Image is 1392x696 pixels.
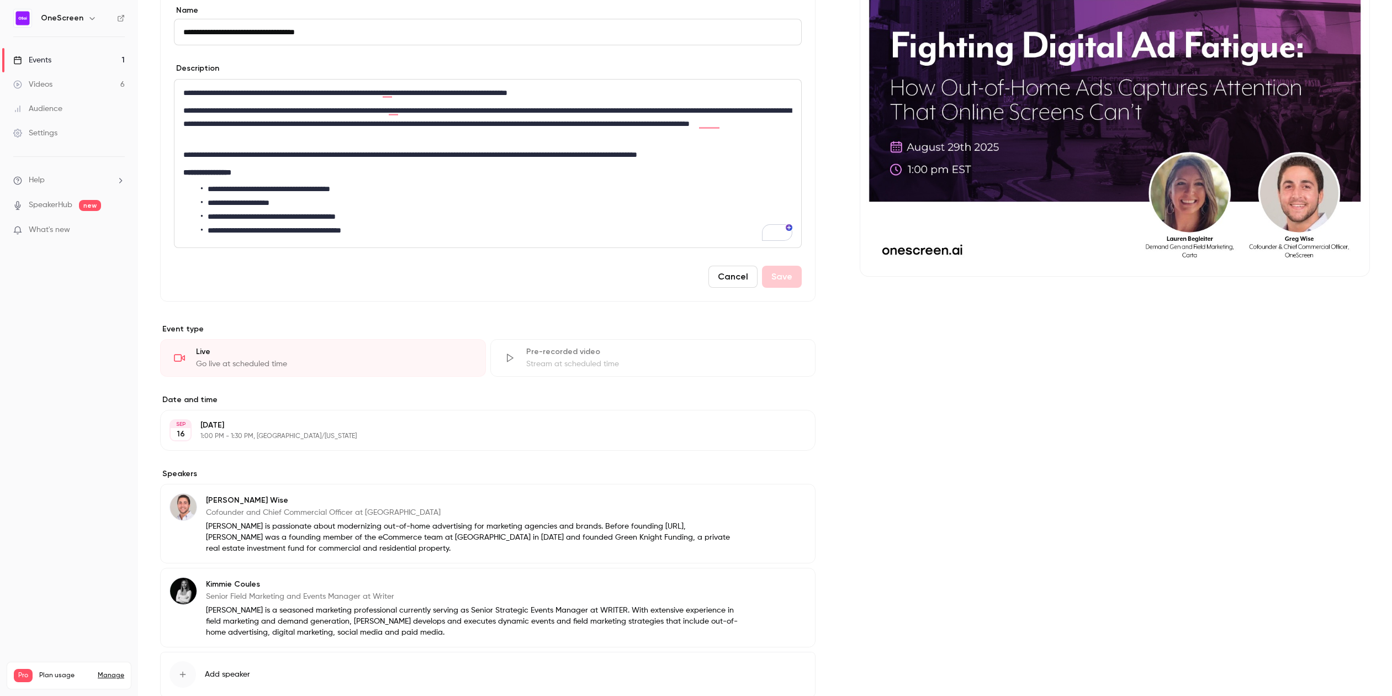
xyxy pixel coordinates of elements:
[13,128,57,139] div: Settings
[29,199,72,211] a: SpeakerHub
[170,494,197,520] img: Greg Wise
[171,420,190,428] div: SEP
[206,495,744,506] p: [PERSON_NAME] Wise
[206,507,744,518] p: Cofounder and Chief Commercial Officer at [GEOGRAPHIC_DATA]
[160,339,486,377] div: LiveGo live at scheduled time
[206,591,744,602] p: Senior Field Marketing and Events Manager at Writer
[174,80,801,247] div: To enrich screen reader interactions, please activate Accessibility in Grammarly extension settings
[170,578,197,604] img: Kimmie Coules
[174,80,801,247] div: editor
[200,420,757,431] p: [DATE]
[79,200,101,211] span: new
[13,103,62,114] div: Audience
[174,5,802,16] label: Name
[160,484,816,563] div: Greg Wise[PERSON_NAME] WiseCofounder and Chief Commercial Officer at [GEOGRAPHIC_DATA][PERSON_NAM...
[526,346,802,357] div: Pre-recorded video
[205,669,250,680] span: Add speaker
[13,175,125,186] li: help-dropdown-opener
[29,175,45,186] span: Help
[160,394,816,405] label: Date and time
[160,468,816,479] label: Speakers
[196,346,472,357] div: Live
[98,671,124,680] a: Manage
[206,605,744,638] p: [PERSON_NAME] is a seasoned marketing professional currently serving as Senior Strategic Events M...
[526,358,802,370] div: Stream at scheduled time
[708,266,758,288] button: Cancel
[196,358,472,370] div: Go live at scheduled time
[14,9,31,27] img: OneScreen
[14,669,33,682] span: Pro
[177,429,185,440] p: 16
[160,568,816,647] div: Kimmie CoulesKimmie CoulesSenior Field Marketing and Events Manager at Writer[PERSON_NAME] is a s...
[13,79,52,90] div: Videos
[200,432,757,441] p: 1:00 PM - 1:30 PM, [GEOGRAPHIC_DATA]/[US_STATE]
[112,225,125,235] iframe: Noticeable Trigger
[39,671,91,680] span: Plan usage
[206,579,744,590] p: Kimmie Coules
[160,324,816,335] p: Event type
[206,521,744,554] p: [PERSON_NAME] is passionate about modernizing out-of-home advertising for marketing agencies and ...
[490,339,816,377] div: Pre-recorded videoStream at scheduled time
[174,79,802,248] section: description
[29,224,70,236] span: What's new
[41,13,83,24] h6: OneScreen
[174,63,219,74] label: Description
[13,55,51,66] div: Events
